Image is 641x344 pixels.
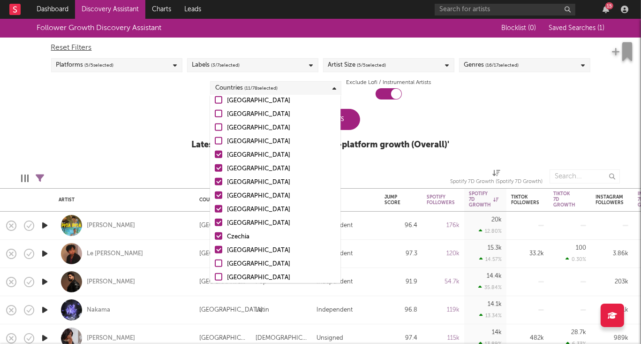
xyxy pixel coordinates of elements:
div: 14.4k [487,273,502,279]
div: [GEOGRAPHIC_DATA] [227,245,336,256]
div: 3.86k [596,248,628,260]
div: Follower Growth Discovery Assistant [37,23,161,34]
div: [DEMOGRAPHIC_DATA] [256,333,307,344]
span: ( 16 / 17 selected) [486,60,519,71]
div: 482k [511,333,544,344]
div: [GEOGRAPHIC_DATA] [227,163,336,175]
a: [PERSON_NAME] [87,334,135,343]
div: Spotify Followers [427,194,455,206]
div: [GEOGRAPHIC_DATA] [227,218,336,229]
a: [PERSON_NAME] [87,222,135,230]
div: 989k [596,333,628,344]
div: Platforms [56,60,114,71]
div: Tiktok Followers [511,194,539,206]
div: 91.9 [385,276,417,288]
div: 97.3 [385,248,417,260]
div: 120k [427,248,460,260]
span: Saved Searches [549,25,604,31]
div: [GEOGRAPHIC_DATA] [227,109,336,120]
div: Spotify 7D Growth (Spotify 7D Growth) [450,165,543,192]
span: ( 5 / 5 selected) [357,60,386,71]
div: [GEOGRAPHIC_DATA] [227,95,336,107]
div: [GEOGRAPHIC_DATA] [227,122,336,134]
div: [GEOGRAPHIC_DATA] [227,191,336,202]
input: Search for artists [435,4,575,15]
div: 115k [427,333,460,344]
div: 12.80 % [479,228,502,234]
div: Label [317,197,370,203]
span: Blocklist [501,25,536,31]
div: Country [199,197,241,203]
div: 100 [576,245,586,251]
div: [GEOGRAPHIC_DATA] [199,248,246,260]
div: Tiktok 7D Growth [553,191,575,208]
div: Artist Size [328,60,386,71]
div: 13.34 % [479,313,502,319]
div: [GEOGRAPHIC_DATA] [227,259,336,270]
label: Exclude Lofi / Instrumental Artists [346,77,431,88]
span: ( 3 / 7 selected) [211,60,240,71]
div: [GEOGRAPHIC_DATA] [199,276,246,288]
span: ( 5 / 5 selected) [85,60,114,71]
div: Countries [215,83,278,94]
div: 54.7k [427,276,460,288]
div: 15 [605,2,613,9]
div: Jump Score [385,194,403,206]
div: [GEOGRAPHIC_DATA] [227,272,336,283]
div: 119k [427,305,460,316]
div: Latin [256,305,269,316]
div: Filters(11 filters active) [36,165,44,192]
button: 15 [603,6,609,13]
div: 14.1k [488,301,502,307]
div: 35.84 % [478,284,502,290]
div: Labels [192,60,240,71]
div: 14k [492,329,502,336]
div: Reset Filters [51,42,590,54]
div: Latest Results for Your Search ' Cross-platform growth (Overall) ' [192,139,450,151]
div: Unsigned [317,333,343,344]
div: Czechia [227,231,336,243]
div: [GEOGRAPHIC_DATA] [227,136,336,147]
div: Genres [464,60,519,71]
div: Edit Columns [21,165,29,192]
div: Artist [59,197,185,203]
div: 96.8 [385,305,417,316]
a: Nakama [87,306,110,314]
div: 15.3k [488,245,502,251]
div: 20k [491,217,502,223]
div: 176k [427,220,460,231]
span: ( 11 / 78 selected) [244,83,278,94]
div: [GEOGRAPHIC_DATA] [199,305,263,316]
div: [GEOGRAPHIC_DATA] [227,150,336,161]
a: Le [PERSON_NAME] [87,250,143,258]
div: 6.81k [596,305,628,316]
div: Independent [317,305,353,316]
span: ( 1 ) [597,25,604,31]
div: [GEOGRAPHIC_DATA] [227,204,336,215]
div: 203k [596,276,628,288]
div: 33.2k [511,248,544,260]
div: 28.7k [571,329,586,336]
div: Instagram Followers [596,194,624,206]
button: Saved Searches (1) [546,24,604,32]
a: [PERSON_NAME] [87,278,135,286]
div: [GEOGRAPHIC_DATA] [199,220,246,231]
div: 96.4 [385,220,417,231]
div: 97.4 [385,333,417,344]
span: ( 0 ) [528,25,536,31]
div: 0.30 % [566,256,586,262]
div: 14.57 % [479,256,502,262]
input: Search... [550,169,620,183]
div: Spotify 7D Growth [469,191,498,208]
div: Spotify 7D Growth (Spotify 7D Growth) [450,176,543,188]
div: [GEOGRAPHIC_DATA] [227,177,336,188]
div: [GEOGRAPHIC_DATA] [199,333,246,344]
